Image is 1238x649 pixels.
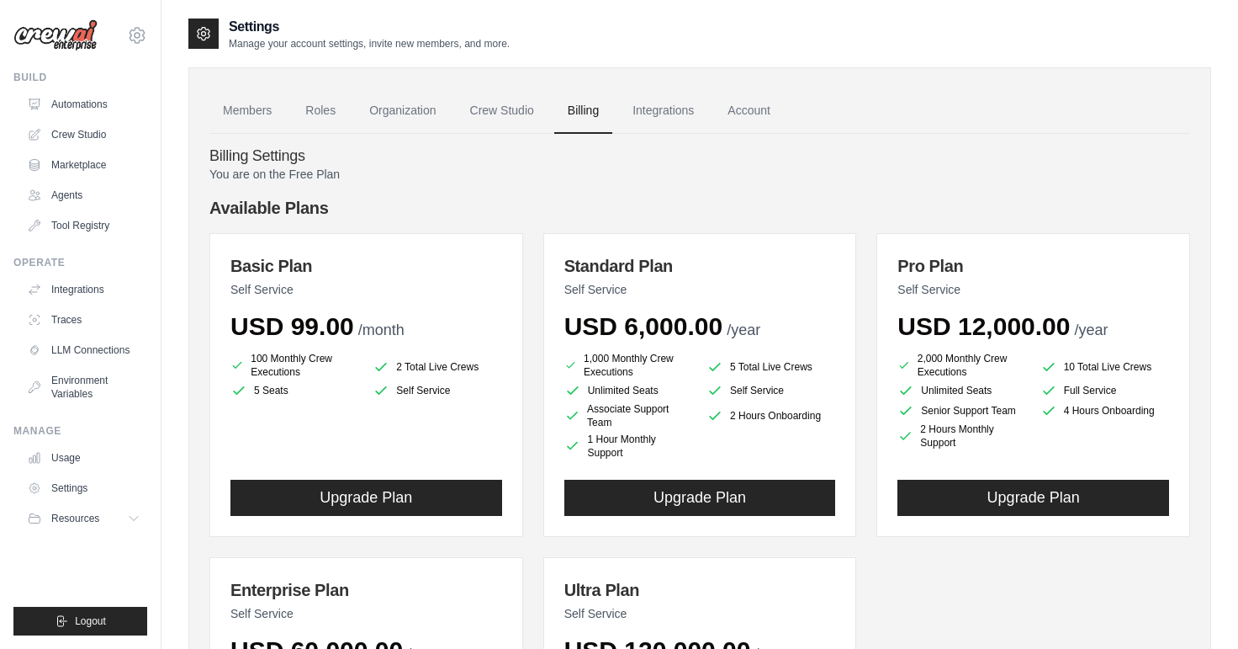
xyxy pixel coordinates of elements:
span: USD 6,000.00 [564,312,722,340]
h2: Settings [229,17,510,37]
p: Self Service [230,281,502,298]
a: Billing [554,88,612,134]
li: Unlimited Seats [564,382,693,399]
a: Integrations [619,88,707,134]
span: USD 12,000.00 [897,312,1070,340]
h3: Enterprise Plan [230,578,502,602]
p: Self Service [564,281,836,298]
a: Automations [20,91,147,118]
span: Logout [75,614,106,628]
button: Resources [20,505,147,532]
a: Marketplace [20,152,147,178]
li: 5 Seats [230,382,359,399]
h4: Available Plans [209,196,1190,220]
p: Manage your account settings, invite new members, and more. [229,37,510,51]
h3: Ultra Plan [564,578,836,602]
p: Self Service [564,605,836,622]
a: Integrations [20,276,147,303]
li: Unlimited Seats [897,382,1026,399]
span: USD 99.00 [230,312,354,340]
li: 10 Total Live Crews [1040,355,1169,379]
h3: Basic Plan [230,254,502,278]
li: Full Service [1040,382,1169,399]
span: /year [1074,322,1108,338]
li: Self Service [373,382,501,399]
button: Upgrade Plan [897,480,1169,516]
h3: Standard Plan [564,254,836,278]
li: 4 Hours Onboarding [1040,402,1169,419]
a: Traces [20,306,147,333]
button: Upgrade Plan [230,480,502,516]
div: Manage [13,424,147,438]
p: Self Service [897,281,1169,298]
a: Usage [20,444,147,471]
li: Senior Support Team [897,402,1026,419]
span: /month [358,322,405,338]
a: Tool Registry [20,212,147,239]
li: 1 Hour Monthly Support [564,433,693,460]
p: You are on the Free Plan [209,166,1190,183]
a: Settings [20,475,147,502]
div: Build [13,71,147,84]
a: Agents [20,182,147,209]
li: 2 Hours Monthly Support [897,423,1026,450]
li: 1,000 Monthly Crew Executions [564,352,693,379]
a: Members [209,88,285,134]
div: Operate [13,256,147,269]
h4: Billing Settings [209,147,1190,166]
a: Crew Studio [457,88,548,134]
li: Associate Support Team [564,402,693,429]
a: Account [714,88,784,134]
span: /year [727,322,760,338]
a: Organization [356,88,449,134]
p: Self Service [230,605,502,622]
a: Roles [292,88,349,134]
button: Upgrade Plan [564,480,836,516]
li: 2 Total Live Crews [373,355,501,379]
li: 100 Monthly Crew Executions [230,352,359,379]
button: Logout [13,607,147,636]
li: 2,000 Monthly Crew Executions [897,352,1026,379]
a: Environment Variables [20,367,147,407]
li: Self Service [706,382,835,399]
h3: Pro Plan [897,254,1169,278]
img: Logo [13,19,98,51]
li: 5 Total Live Crews [706,355,835,379]
a: Crew Studio [20,121,147,148]
span: Resources [51,512,99,525]
a: LLM Connections [20,337,147,364]
li: 2 Hours Onboarding [706,402,835,429]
